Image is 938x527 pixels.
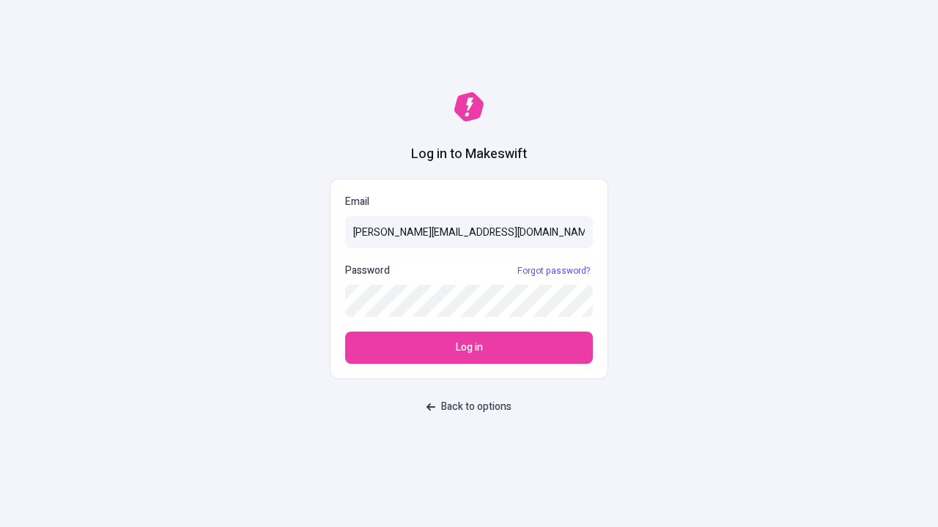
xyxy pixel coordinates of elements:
[345,216,593,248] input: Email
[345,332,593,364] button: Log in
[345,194,593,210] p: Email
[514,265,593,277] a: Forgot password?
[418,394,520,420] button: Back to options
[456,340,483,356] span: Log in
[345,263,390,279] p: Password
[411,145,527,164] h1: Log in to Makeswift
[441,399,512,415] span: Back to options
